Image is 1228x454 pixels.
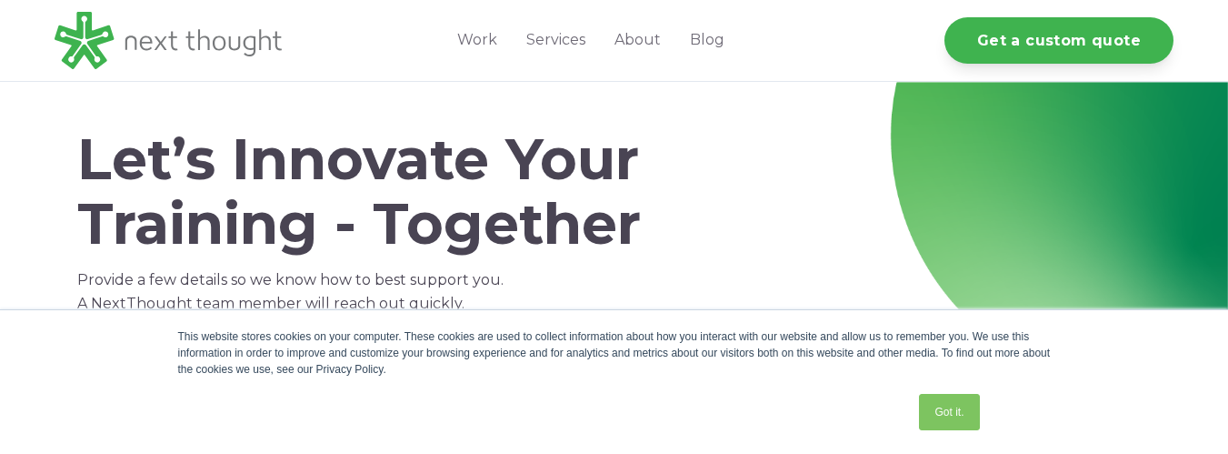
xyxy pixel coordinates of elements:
span: A NextThought team member will reach out quickly. [77,295,464,312]
div: This website stores cookies on your computer. These cookies are used to collect information about... [178,328,1051,378]
a: Get a custom quote [944,17,1173,64]
a: Got it. [919,394,979,430]
img: LG - NextThought Logo [55,12,282,69]
span: Provide a few details so we know how to best support you. [77,271,504,288]
span: Let’s Innovate Your Training - Together [77,125,641,258]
